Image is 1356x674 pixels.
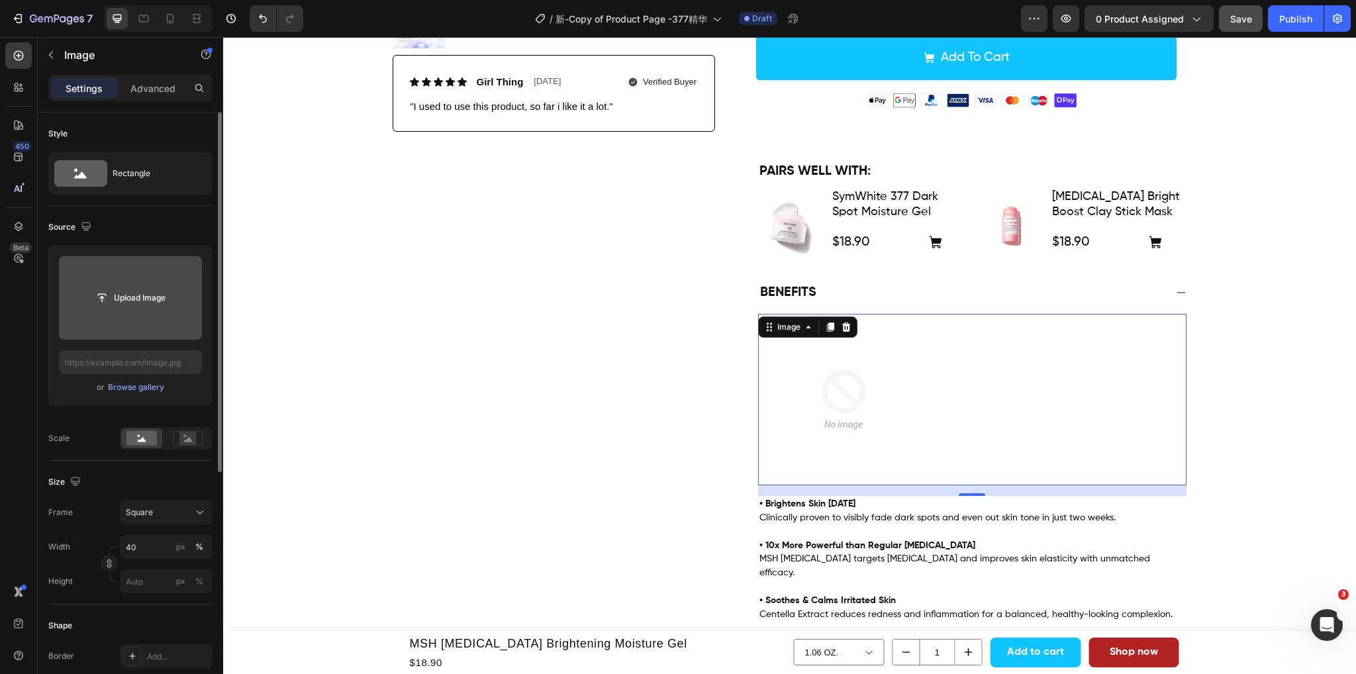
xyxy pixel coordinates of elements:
div: Source [48,218,94,236]
input: quantity [696,602,732,628]
div: Style [48,128,68,140]
label: Height [48,575,73,587]
button: Upload Image [84,286,177,310]
div: % [195,575,203,587]
span: Save [1230,13,1252,24]
a: [MEDICAL_DATA] Bright Boost Clay Stick Mask [828,151,964,185]
button: Browse gallery [107,381,165,394]
span: Centella Extract reduces redness and inflammation for a balanced, healthy-looking complexion. [536,573,949,582]
strong: • 10x More Powerful than Regular [MEDICAL_DATA] [536,504,752,513]
span: " [187,64,191,75]
p: Image [64,47,177,63]
a: SymWhite 377 Dark Spot Moisture Gel [535,154,601,220]
button: px [191,573,207,589]
label: Frame [48,506,73,518]
button: Square [120,501,213,524]
div: Shop now [887,606,935,625]
a: Niacinamide Bright Boost Clay Stick Mask [755,154,821,220]
span: I used to use this product, so far i like it a lot [190,64,383,75]
button: px [191,539,207,555]
a: SymWhite 377 Dark Spot Moisture Gel [608,151,744,185]
span: " [386,64,389,75]
button: 7 [5,5,99,32]
button: Shop now [865,601,956,630]
button: % [173,573,189,589]
p: Advanced [130,81,175,95]
div: $18.90 [608,192,671,218]
input: px% [120,535,213,559]
img: gempages_572779726456750976-beaec3f0-31c0-4769-85e2-3dfe0120721f.webp [641,54,856,73]
div: px [176,575,185,587]
div: Beta [10,242,32,253]
div: Browse gallery [108,381,164,393]
strong: • Brightens Skin [DATE] [536,462,632,471]
div: % [195,541,203,553]
div: Shape [48,620,72,632]
span: 3 [1338,589,1349,600]
span: 0 product assigned [1096,12,1184,26]
label: Width [48,541,70,553]
span: 新-Copy of Product Page -377精华 [556,12,707,26]
span: . [383,64,386,75]
span: [DATE] [311,39,338,49]
iframe: Intercom live chat [1311,609,1343,641]
span: or [97,379,105,395]
p: Benefits [537,247,593,264]
span: Square [126,506,153,518]
div: Publish [1279,12,1312,26]
button: Save [1219,5,1263,32]
div: 450 [13,141,32,152]
span: Clinically proven to visibly fade dark spots and even out skin tone in just two weeks. [536,476,893,485]
div: px [176,541,185,553]
div: Border [48,650,74,662]
div: Image [552,284,580,296]
p: PAIRS WELL WITH: [536,122,963,146]
input: https://example.com/image.jpg [59,350,202,374]
p: Verified Buyer [420,40,473,51]
div: Rectangle [113,158,193,189]
div: Add to cart [784,606,841,625]
div: Add... [147,651,209,663]
span: Girl Thing [254,39,301,50]
button: Add to cart [767,601,858,630]
iframe: Design area [223,37,1356,674]
span: / [550,12,553,26]
input: px% [120,569,213,593]
div: Undo/Redo [250,5,303,32]
strong: • Soothes & Calms Irritated Skin [536,559,673,568]
img: no-image-2048-5e88c1b20e087fb7bbe9a3771824e743c244f437e4f8ba93bbf7b11b53f7824c_large.gif [535,277,706,448]
button: decrement [669,602,696,628]
div: $18.90 [828,192,891,218]
span: Draft [752,13,772,24]
p: Settings [66,81,103,95]
p: 7 [87,11,93,26]
button: % [173,539,189,555]
button: 0 product assigned [1085,5,1214,32]
div: Scale [48,432,70,444]
div: Add to cart [718,13,787,29]
span: MSH [MEDICAL_DATA] targets [MEDICAL_DATA] and improves skin elasticity with unmatched efficacy. [536,517,927,540]
button: increment [732,602,759,628]
button: Publish [1268,5,1324,32]
div: Size [48,473,83,491]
